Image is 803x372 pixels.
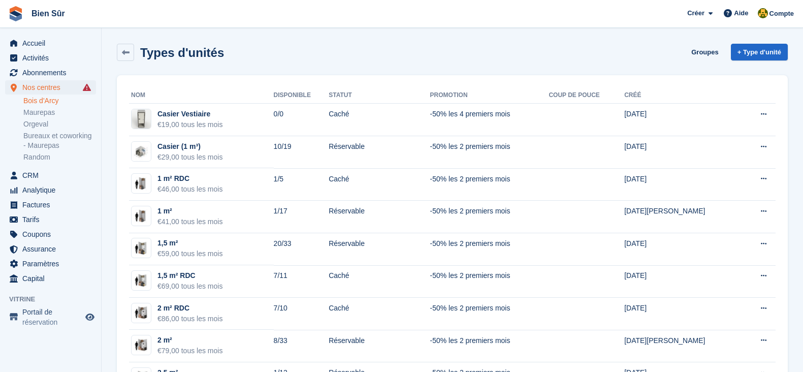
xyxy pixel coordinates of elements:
[329,201,430,233] td: Réservable
[23,131,96,150] a: Bureaux et coworking - Maurepas
[22,36,83,50] span: Accueil
[5,183,96,197] a: menu
[5,36,96,50] a: menu
[430,136,549,169] td: -50% les 2 premiers mois
[329,330,430,362] td: Réservable
[549,87,624,104] th: Coup de pouce
[624,136,744,169] td: [DATE]
[758,8,768,18] img: Fatima Kelaaoui
[140,46,224,59] h2: Types d'unités
[430,104,549,136] td: -50% les 4 premiers mois
[27,5,69,22] a: Bien Sûr
[23,119,96,129] a: Orgeval
[5,66,96,80] a: menu
[329,87,430,104] th: Statut
[22,242,83,256] span: Assurance
[157,109,222,119] div: Casier Vestiaire
[22,257,83,271] span: Paramètres
[5,198,96,212] a: menu
[274,104,329,136] td: 0/0
[274,298,329,330] td: 7/10
[274,265,329,298] td: 7/11
[157,238,222,249] div: 1,5 m²
[624,233,744,266] td: [DATE]
[329,265,430,298] td: Caché
[430,233,549,266] td: -50% les 2 premiers mois
[430,87,549,104] th: Promotion
[157,119,222,130] div: €19,00 tous les mois
[274,201,329,233] td: 1/17
[157,206,222,216] div: 1 m²
[624,201,744,233] td: [DATE][PERSON_NAME]
[157,184,222,195] div: €46,00 tous les mois
[5,227,96,241] a: menu
[624,168,744,201] td: [DATE]
[624,298,744,330] td: [DATE]
[84,311,96,323] a: Boutique d'aperçu
[430,201,549,233] td: -50% les 2 premiers mois
[5,168,96,182] a: menu
[624,87,744,104] th: Créé
[132,209,151,224] img: 10-sqft-unit.jpg
[157,270,222,281] div: 1,5 m² RDC
[430,298,549,330] td: -50% les 2 premiers mois
[5,80,96,95] a: menu
[22,66,83,80] span: Abonnements
[731,44,788,60] a: + Type d'unité
[329,298,430,330] td: Caché
[624,104,744,136] td: [DATE]
[157,152,222,163] div: €29,00 tous les mois
[22,227,83,241] span: Coupons
[734,8,748,18] span: Aide
[430,168,549,201] td: -50% les 2 premiers mois
[624,265,744,298] td: [DATE]
[157,314,222,324] div: €86,00 tous les mois
[5,242,96,256] a: menu
[329,168,430,201] td: Caché
[22,51,83,65] span: Activités
[22,271,83,286] span: Capital
[132,338,151,353] img: 20-sqft-unit.jpg
[23,96,96,106] a: Bois d'Arcy
[687,44,722,60] a: Groupes
[157,281,222,292] div: €69,00 tous les mois
[22,307,83,327] span: Portail de réservation
[329,104,430,136] td: Caché
[274,330,329,362] td: 8/33
[329,233,430,266] td: Réservable
[8,6,23,21] img: stora-icon-8386f47178a22dfd0bd8f6a31ec36ba5ce8667c1dd55bd0f319d3a0aa187defe.svg
[157,216,222,227] div: €41,00 tous les mois
[329,136,430,169] td: Réservable
[274,168,329,201] td: 1/5
[22,212,83,227] span: Tarifs
[23,152,96,162] a: Random
[430,265,549,298] td: -50% les 2 premiers mois
[687,8,704,18] span: Créer
[23,108,96,117] a: Maurepas
[83,83,91,91] i: Des échecs de synchronisation des entrées intelligentes se sont produits
[769,9,794,19] span: Compte
[5,307,96,327] a: menu
[5,271,96,286] a: menu
[274,87,329,104] th: Disponible
[157,173,222,184] div: 1 m² RDC
[624,330,744,362] td: [DATE][PERSON_NAME]
[157,303,222,314] div: 2 m² RDC
[132,241,151,256] img: 15-sqft-unit.jpg
[274,136,329,169] td: 10/19
[157,249,222,259] div: €59,00 tous les mois
[5,212,96,227] a: menu
[5,257,96,271] a: menu
[132,142,151,161] img: locker%201m3.jpg
[22,183,83,197] span: Analytique
[5,51,96,65] a: menu
[430,330,549,362] td: -50% les 2 premiers mois
[157,346,222,356] div: €79,00 tous les mois
[132,273,151,288] img: box-1,5m2.jpg
[157,335,222,346] div: 2 m²
[274,233,329,266] td: 20/33
[22,80,83,95] span: Nos centres
[132,109,151,129] img: locker%20petit%20casier.png
[132,305,151,320] img: box-2m2.jpg
[22,198,83,212] span: Factures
